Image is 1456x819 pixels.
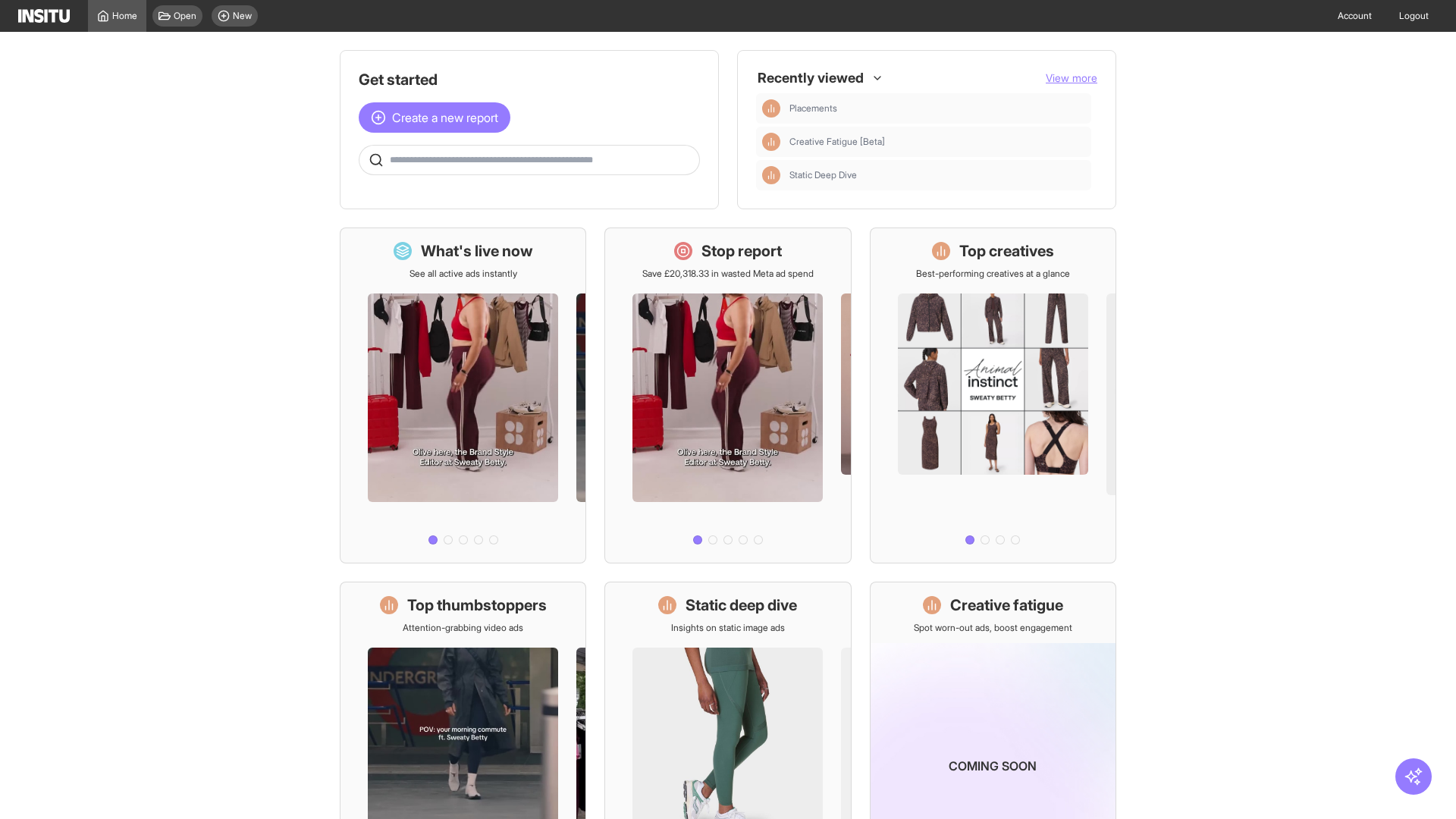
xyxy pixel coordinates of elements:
p: Best-performing creatives at a glance [916,268,1070,280]
div: Insights [762,133,780,151]
div: Insights [762,99,780,118]
span: New [233,10,252,22]
span: Creative Fatigue [Beta] [789,136,1085,148]
span: Placements [789,102,837,115]
span: Creative Fatigue [Beta] [789,136,885,148]
span: View more [1046,71,1097,84]
button: View more [1046,71,1097,86]
p: Attention-grabbing video ads [403,622,523,634]
a: Top creativesBest-performing creatives at a glance [870,227,1116,563]
h1: Top thumbstoppers [407,595,547,616]
h1: Get started [359,69,700,90]
div: Insights [762,166,780,184]
a: What's live nowSee all active ads instantly [340,227,586,563]
a: Stop reportSave £20,318.33 in wasted Meta ad spend [604,227,851,563]
h1: Static deep dive [686,595,797,616]
span: Home [112,10,137,22]
img: Logo [18,9,70,23]
h1: Top creatives [959,240,1054,262]
p: Save £20,318.33 in wasted Meta ad spend [642,268,814,280]
h1: Stop report [701,240,782,262]
p: See all active ads instantly [409,268,517,280]
span: Placements [789,102,1085,115]
span: Static Deep Dive [789,169,857,181]
span: Create a new report [392,108,498,127]
button: Create a new report [359,102,510,133]
span: Static Deep Dive [789,169,1085,181]
h1: What's live now [421,240,533,262]
p: Insights on static image ads [671,622,785,634]
span: Open [174,10,196,22]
